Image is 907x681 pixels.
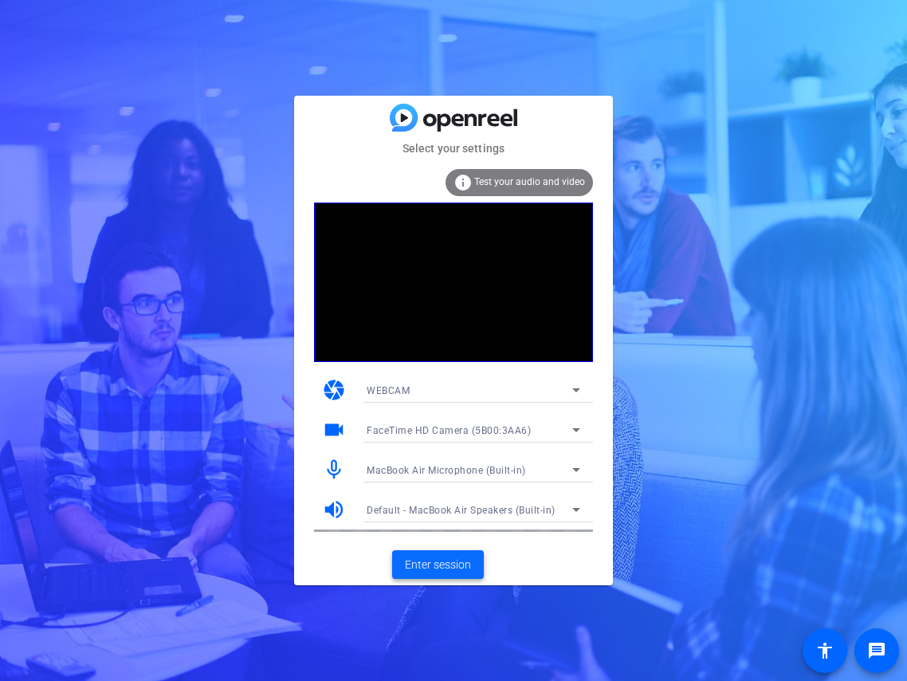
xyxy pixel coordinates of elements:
mat-icon: camera [322,378,346,402]
mat-icon: videocam [322,418,346,442]
span: WEBCAM [367,385,410,396]
mat-card-subtitle: Select your settings [294,140,613,157]
span: Test your audio and video [474,176,585,187]
span: Enter session [405,557,471,573]
span: MacBook Air Microphone (Built-in) [367,465,526,476]
mat-icon: volume_up [322,498,346,522]
span: Default - MacBook Air Speakers (Built-in) [367,505,556,516]
mat-icon: message [867,641,886,660]
button: Enter session [392,550,484,579]
mat-icon: mic_none [322,458,346,482]
img: blue-gradient.svg [390,104,517,132]
mat-icon: info [453,173,473,192]
span: FaceTime HD Camera (5B00:3AA6) [367,425,531,436]
mat-icon: accessibility [815,641,834,660]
